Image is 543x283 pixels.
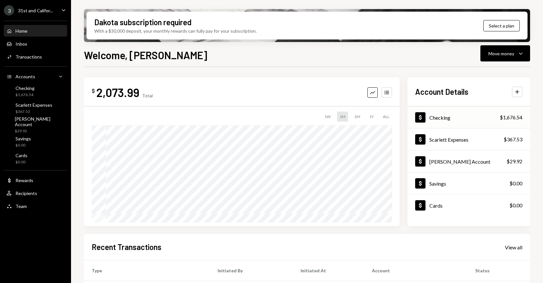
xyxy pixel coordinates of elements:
div: $1,676.54 [15,92,35,98]
h1: Welcome, [PERSON_NAME] [84,49,207,61]
div: 1W [322,112,333,122]
div: 3 [4,5,14,16]
a: Team [4,200,67,212]
div: Inbox [15,41,27,47]
div: Scarlett Expenses [15,102,52,108]
div: $367.53 [504,136,522,143]
th: Status [467,260,530,281]
div: $29.92 [507,158,522,165]
div: ALL [380,112,392,122]
a: Home [4,25,67,37]
a: Savings$0.00 [4,134,67,149]
a: Scarlett Expenses$367.53 [4,100,67,116]
div: View all [505,244,522,251]
a: Transactions [4,51,67,62]
div: 1M [337,112,348,122]
div: With a $30,000 deposit, your monthly rewards can fully pay for your subscription. [94,27,257,34]
a: Cards$0.00 [4,151,67,166]
a: Accounts [4,71,67,82]
a: Recipients [4,187,67,199]
div: [PERSON_NAME] Account [429,158,490,165]
a: View all [505,244,522,251]
div: $367.53 [15,109,52,114]
a: Checking$1,676.54 [4,83,67,99]
div: Transactions [15,54,42,60]
div: 31st and Califor... [18,8,53,13]
div: [PERSON_NAME] Account [15,116,65,127]
div: $29.92 [15,128,65,134]
div: Recipients [15,190,37,196]
th: Initiated At [293,260,364,281]
div: $0.00 [15,159,27,165]
button: Move money [480,45,530,61]
a: Checking$1,676.54 [407,106,530,128]
button: Select a plan [483,20,520,31]
div: Home [15,28,27,34]
div: Cards [429,202,443,209]
div: Checking [429,114,450,121]
div: 3M [352,112,363,122]
div: Savings [15,136,31,141]
div: Cards [15,153,27,158]
div: Scarlett Expenses [429,136,468,143]
div: Total [142,93,153,98]
a: Rewards [4,174,67,186]
div: $0.00 [509,201,522,209]
a: [PERSON_NAME] Account$29.92 [407,150,530,172]
div: $1,676.54 [500,114,522,121]
div: Dakota subscription required [94,17,191,27]
div: $0.00 [509,180,522,187]
a: [PERSON_NAME] Account$29.92 [4,117,67,133]
div: 2,073.99 [96,85,139,100]
a: Scarlett Expenses$367.53 [407,128,530,150]
div: $ [92,88,95,94]
div: Rewards [15,178,33,183]
a: Savings$0.00 [407,172,530,194]
div: Team [15,203,27,209]
div: Move money [488,50,514,57]
div: Accounts [15,74,35,79]
a: Cards$0.00 [407,194,530,216]
div: Savings [429,180,446,187]
th: Account [364,260,468,281]
div: Checking [15,85,35,91]
th: Initiated By [210,260,293,281]
div: $0.00 [15,143,31,148]
div: 1Y [367,112,376,122]
h2: Account Details [415,86,468,97]
h2: Recent Transactions [92,242,161,252]
th: Type [84,260,210,281]
a: Inbox [4,38,67,49]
